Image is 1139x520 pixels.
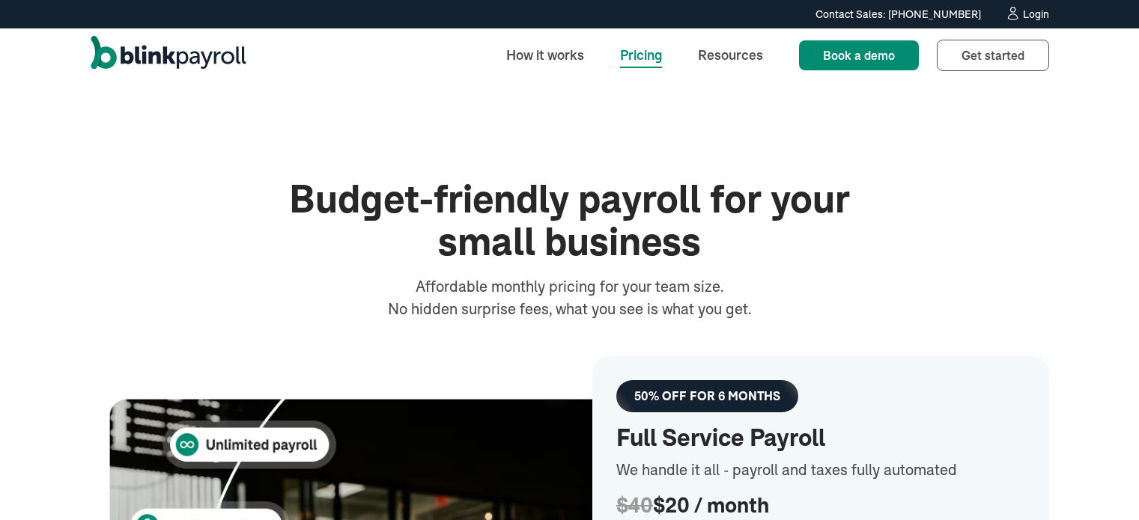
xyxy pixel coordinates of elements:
a: Get started [937,40,1049,71]
div: 50% OFF FOR 6 MONTHS [634,389,780,403]
a: Book a demo [799,40,919,70]
div: Contact Sales: [PHONE_NUMBER] [815,7,981,22]
a: Login [1005,6,1049,22]
h1: Budget-friendly payroll for your small business [270,178,869,263]
div: We handle it all - payroll and taxes fully automated [616,459,1025,481]
span: Get started [962,48,1024,63]
div: Login [1023,9,1049,19]
div: Affordable monthly pricing for your team size. No hidden surprise fees, what you see is what you ... [384,275,756,320]
a: home [91,36,246,75]
a: Pricing [608,39,674,71]
div: $20 / month [616,493,1025,519]
a: How it works [494,39,596,71]
span: Book a demo [823,48,895,63]
a: Resources [686,39,775,71]
span: $40 [616,494,653,517]
h2: Full Service Payroll [616,424,1025,453]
